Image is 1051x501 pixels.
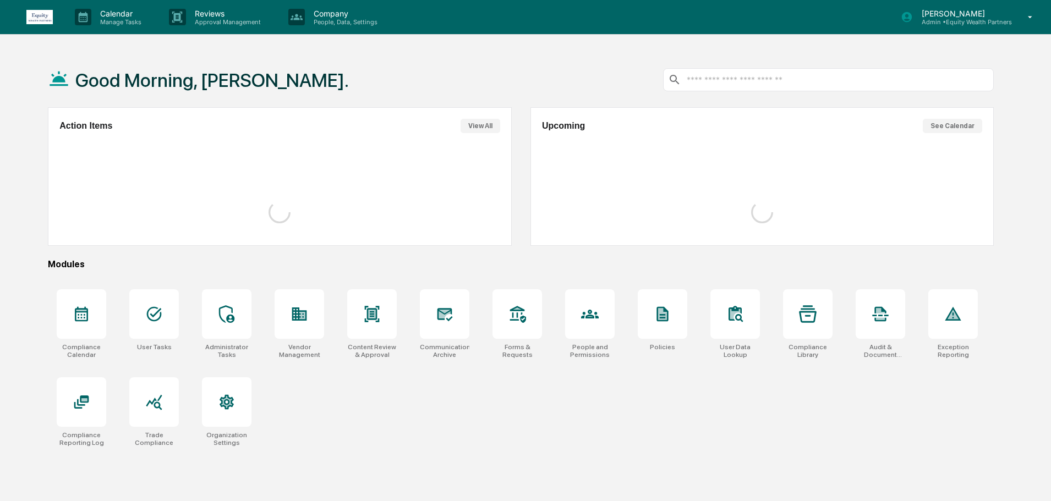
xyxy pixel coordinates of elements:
div: Compliance Calendar [57,343,106,359]
p: Manage Tasks [91,18,147,26]
p: Reviews [186,9,266,18]
div: People and Permissions [565,343,615,359]
div: Policies [650,343,675,351]
button: View All [461,119,500,133]
p: Company [305,9,383,18]
img: logo [26,10,53,24]
div: Organization Settings [202,431,251,447]
div: Audit & Document Logs [856,343,905,359]
div: Communications Archive [420,343,469,359]
p: Admin • Equity Wealth Partners [913,18,1012,26]
div: User Tasks [137,343,172,351]
div: Trade Compliance [129,431,179,447]
div: Forms & Requests [492,343,542,359]
div: Modules [48,259,994,269]
div: Compliance Library [783,343,833,359]
div: Content Review & Approval [347,343,397,359]
div: Vendor Management [275,343,324,359]
h2: Upcoming [542,121,585,131]
p: Approval Management [186,18,266,26]
div: Compliance Reporting Log [57,431,106,447]
div: User Data Lookup [710,343,760,359]
button: See Calendar [923,119,982,133]
h2: Action Items [59,121,112,131]
p: Calendar [91,9,147,18]
p: [PERSON_NAME] [913,9,1012,18]
div: Exception Reporting [928,343,978,359]
h1: Good Morning, [PERSON_NAME]. [75,69,349,91]
div: Administrator Tasks [202,343,251,359]
p: People, Data, Settings [305,18,383,26]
